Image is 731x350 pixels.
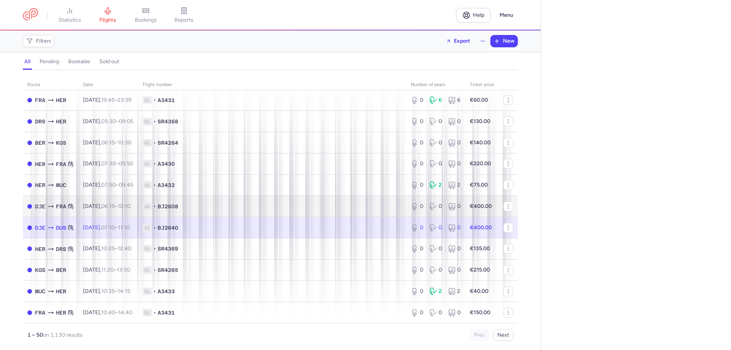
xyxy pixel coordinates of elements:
span: A3432 [158,181,175,189]
span: 1L [143,309,152,316]
span: [DATE], [83,182,133,188]
strong: €150.00 [470,309,490,316]
div: 2 [448,288,461,295]
span: SR4264 [158,139,178,147]
span: HER [56,287,66,296]
strong: €60.00 [470,97,488,103]
span: on 1,130 results [43,332,83,338]
span: – [101,309,132,316]
time: 10:30 [118,139,131,146]
span: bookings [135,17,157,24]
div: 0 [411,181,423,189]
div: 0 [448,203,461,210]
div: 0 [429,245,442,253]
div: 0 [429,160,442,168]
div: 0 [429,224,442,232]
span: [DATE], [83,203,131,209]
span: – [101,182,133,188]
span: BER [56,266,66,274]
span: HER [56,117,66,126]
time: 11:10 [118,224,130,231]
div: 0 [448,160,461,168]
span: BJ2640 [158,224,178,232]
time: 06:15 [101,203,115,209]
div: 2 [429,181,442,189]
time: 07:50 [101,182,116,188]
button: Next [493,329,513,341]
strong: €220.00 [470,160,491,167]
span: 1L [143,139,152,147]
strong: €130.00 [470,118,490,125]
button: Export [441,35,475,47]
h4: pending [40,58,59,65]
strong: €135.00 [470,245,490,252]
span: 1L [143,224,152,232]
a: Help [456,8,490,22]
span: 1L [143,181,152,189]
strong: 1 – 50 [27,332,43,338]
span: FRA [35,308,45,317]
span: reports [174,17,193,24]
span: [DATE], [83,309,132,316]
h4: bookable [68,58,90,65]
strong: €140.00 [470,139,491,146]
a: flights [89,7,127,24]
span: – [101,267,130,273]
span: – [101,288,130,294]
span: – [101,139,131,146]
span: HER [35,160,45,168]
time: 10:25 [101,245,115,252]
th: date [78,79,138,91]
div: 0 [429,118,442,125]
span: • [153,118,156,125]
time: 05:30 [101,118,116,125]
span: • [153,245,156,253]
span: DJE [35,202,45,211]
div: 0 [448,245,461,253]
th: number of seats [406,79,465,91]
strong: €400.00 [470,203,492,209]
div: 0 [411,288,423,295]
span: DUS [56,224,66,232]
span: SR4368 [158,118,178,125]
span: [DATE], [83,160,133,167]
span: • [153,224,156,232]
strong: €40.00 [470,288,488,294]
button: New [491,35,517,47]
span: statistics [59,17,81,24]
span: BJ2608 [158,203,178,210]
span: SR4369 [158,245,178,253]
div: 0 [411,203,423,210]
time: 23:59 [118,97,131,103]
span: 1L [143,288,152,295]
span: [DATE], [83,97,131,103]
div: 0 [448,266,461,274]
strong: €400.00 [470,224,492,231]
time: 14:15 [118,288,130,294]
div: 0 [411,224,423,232]
span: • [153,309,156,316]
span: [DATE], [83,139,131,146]
span: A3431 [158,96,175,104]
span: MUC [56,181,66,189]
div: 0 [411,266,423,274]
th: Flight number [138,79,406,91]
strong: €215.00 [470,267,490,273]
span: HER [56,308,66,317]
th: Ticket price [465,79,499,91]
div: 2 [429,288,442,295]
div: 0 [411,96,423,104]
span: – [101,160,133,167]
time: 09:05 [119,118,133,125]
span: HER [35,245,45,253]
div: 0 [448,309,461,316]
span: HER [56,96,66,104]
time: 07:30 [101,160,116,167]
div: 0 [429,139,442,147]
span: Filters [36,38,51,44]
h4: all [24,58,30,65]
span: • [153,203,156,210]
span: • [153,288,156,295]
time: 07:10 [101,224,115,231]
span: 1L [143,266,152,274]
